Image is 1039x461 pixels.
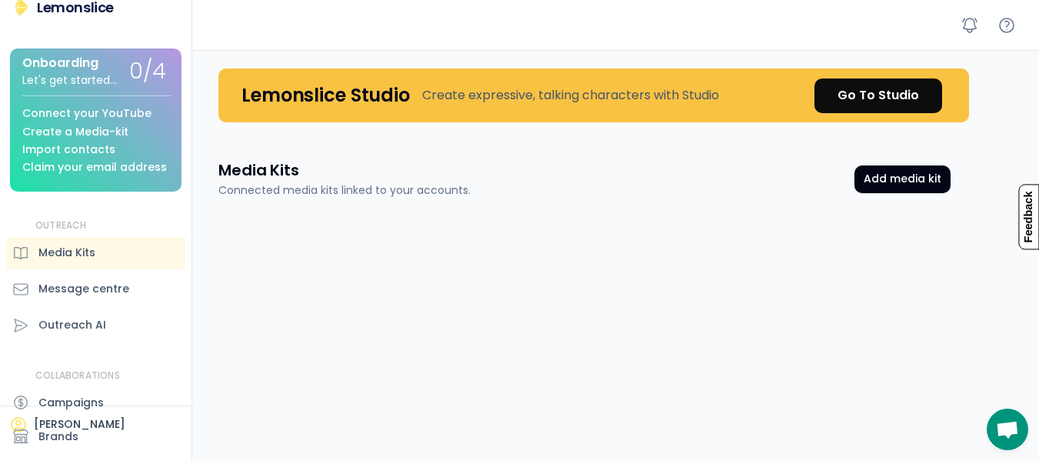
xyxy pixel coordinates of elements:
div: Open chat [987,409,1028,450]
div: OUTREACH [35,219,87,232]
div: Claim your email address [22,162,167,173]
div: Brands [38,429,78,445]
button: Add media kit [854,165,951,193]
div: Media Kits [38,245,95,261]
div: Create a Media-kit [22,126,128,138]
div: Connected media kits linked to your accounts. [218,182,471,199]
div: Outreach AI [38,317,106,333]
div: Import contacts [22,144,115,155]
div: Campaigns [38,395,104,411]
div: Message centre [38,281,129,297]
h3: Media Kits [218,159,299,181]
h4: Lemonslice Studio [241,83,410,107]
div: Connect your YouTube [22,108,152,119]
div: Onboarding [22,56,98,70]
div: 0/4 [129,60,166,84]
div: Go To Studio [838,86,919,105]
div: COLLABORATIONS [35,369,120,382]
div: Let's get started... [22,75,117,86]
a: Go To Studio [814,79,942,113]
div: Create expressive, talking characters with Studio [422,86,719,105]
